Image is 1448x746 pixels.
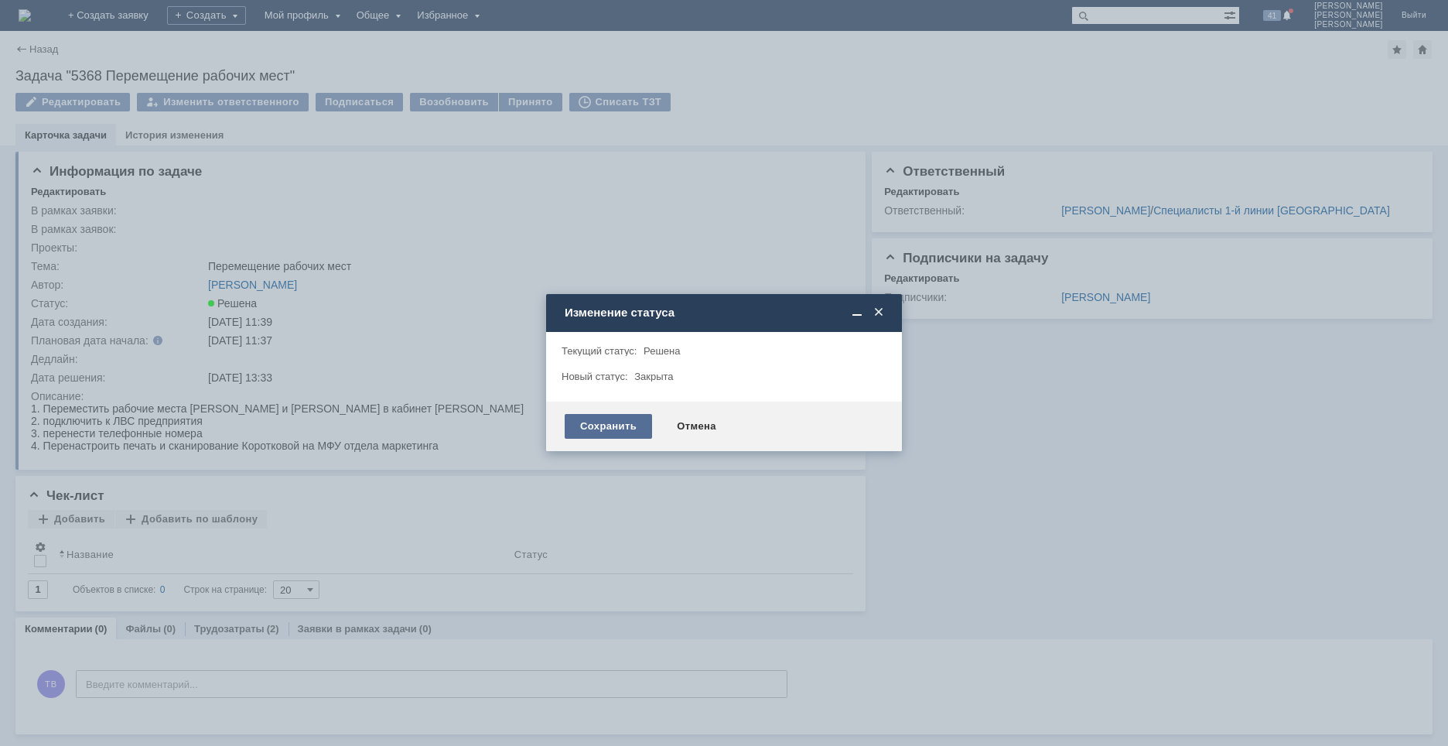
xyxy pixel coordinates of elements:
[562,345,637,357] label: Текущий статус:
[562,371,628,382] label: Новый статус:
[849,306,865,320] span: Свернуть (Ctrl + M)
[644,345,680,357] span: Решена
[634,371,673,382] span: Закрыта
[565,306,886,320] div: Изменение статуса
[871,306,886,320] span: Закрыть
